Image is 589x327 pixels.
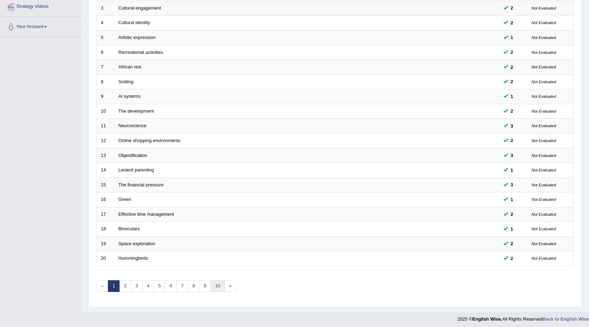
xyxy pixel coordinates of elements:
span: You can still take this question [508,137,516,144]
a: 10 [210,280,225,292]
span: You can still take this question [508,122,516,130]
a: 6 [165,280,177,292]
small: Not Evaluated [532,197,556,202]
span: You can still take this question [508,34,516,41]
small: Not Evaluated [532,183,556,187]
a: Neuroscience [119,123,147,128]
a: Online shopping environments [119,138,181,143]
small: Not Evaluated [532,6,556,10]
span: You can still take this question [508,49,516,56]
small: Not Evaluated [532,94,556,98]
div: 2025 © All Rights Reserved [457,312,589,322]
small: Not Evaluated [532,50,556,55]
a: 1 [108,280,120,292]
small: Not Evaluated [532,65,556,69]
span: You can still take this question [508,210,516,218]
td: 20 [97,251,115,266]
span: « [97,280,108,292]
small: Not Evaluated [532,212,556,216]
a: 9 [199,280,211,292]
td: 8 [97,74,115,89]
a: » [225,280,236,292]
span: You can still take this question [508,240,516,247]
small: Not Evaluated [532,168,556,172]
small: Not Evaluated [532,124,556,128]
a: Space exploration [119,241,155,246]
a: Cultural engagement [119,5,161,11]
a: African rice [119,64,142,69]
td: 13 [97,148,115,163]
a: Lenient parenting [119,167,154,173]
a: 2 [119,280,131,292]
small: Not Evaluated [532,227,556,231]
a: Recreational activities [119,50,163,55]
td: 9 [97,89,115,104]
a: 5 [154,280,165,292]
a: Al systems [119,94,141,99]
a: Your Account [0,17,81,35]
a: 7 [177,280,188,292]
a: Effective time management [119,212,174,217]
td: 3 [97,1,115,16]
a: Green [119,197,131,202]
span: You can still take this question [508,63,516,71]
a: The financial pressure [119,182,164,187]
span: You can still take this question [508,152,516,159]
span: You can still take this question [508,93,516,100]
span: You can still take this question [508,4,516,12]
a: Hummingbirds [119,255,148,261]
a: Objectification [119,153,148,158]
td: 11 [97,119,115,134]
td: 4 [97,16,115,30]
small: Not Evaluated [532,109,556,113]
td: 6 [97,45,115,60]
td: 14 [97,163,115,178]
a: Back to English Wise [543,316,589,322]
strong: English Wise. [472,316,502,322]
td: 15 [97,177,115,192]
td: 10 [97,104,115,119]
a: The development [119,108,154,114]
a: Artistic expression [119,35,156,40]
td: 16 [97,192,115,207]
td: 17 [97,207,115,222]
span: You can still take this question [508,19,516,27]
a: 4 [142,280,154,292]
span: You can still take this question [508,181,516,188]
small: Not Evaluated [532,256,556,260]
td: 5 [97,30,115,45]
small: Not Evaluated [532,153,556,158]
span: You can still take this question [508,167,516,174]
td: 18 [97,222,115,237]
a: Binoculars [119,226,140,231]
small: Not Evaluated [532,80,556,84]
small: Not Evaluated [532,242,556,246]
td: 7 [97,60,115,75]
a: 3 [131,280,143,292]
span: You can still take this question [508,255,516,262]
span: You can still take this question [508,225,516,233]
td: 19 [97,236,115,251]
a: Smiling [119,79,134,84]
span: You can still take this question [508,107,516,115]
td: 12 [97,133,115,148]
span: You can still take this question [508,78,516,85]
a: Cultural identity [119,20,150,25]
small: Not Evaluated [532,139,556,143]
a: 8 [188,280,200,292]
small: Not Evaluated [532,35,556,40]
span: You can still take this question [508,196,516,203]
small: Not Evaluated [532,21,556,25]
